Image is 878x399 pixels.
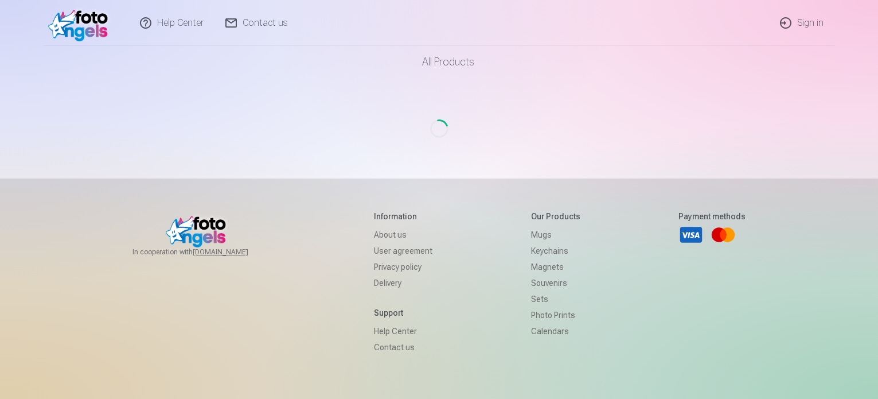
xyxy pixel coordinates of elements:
img: /v1 [48,5,114,41]
a: [DOMAIN_NAME] [193,247,276,257]
a: Delivery [374,275,432,291]
a: About us [374,227,432,243]
a: Mugs [531,227,580,243]
a: Souvenirs [531,275,580,291]
h5: Information [374,211,432,222]
a: User agreement [374,243,432,259]
h5: Support [374,307,432,319]
span: In cooperation with [132,247,276,257]
a: Privacy policy [374,259,432,275]
a: Help Center [374,323,432,339]
h5: Our products [531,211,580,222]
a: Keychains [531,243,580,259]
a: All products [390,46,488,78]
h5: Payment methods [678,211,746,222]
a: Photo prints [531,307,580,323]
a: Calendars [531,323,580,339]
a: Contact us [374,339,432,355]
a: Visa [678,222,704,247]
a: Magnets [531,259,580,275]
a: Mastercard [711,222,736,247]
a: Sets [531,291,580,307]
